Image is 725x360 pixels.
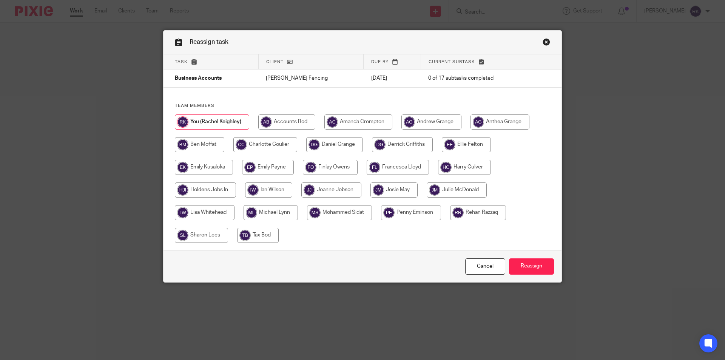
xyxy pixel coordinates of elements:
p: [PERSON_NAME] Fencing [266,74,356,82]
a: Close this dialog window [465,258,505,275]
span: Reassign task [190,39,228,45]
span: Task [175,60,188,64]
span: Due by [371,60,389,64]
a: Close this dialog window [543,38,550,48]
td: 0 of 17 subtasks completed [421,70,531,88]
span: Client [266,60,284,64]
span: Business Accounts [175,76,222,81]
input: Reassign [509,258,554,275]
span: Current subtask [429,60,475,64]
h4: Team members [175,103,550,109]
p: [DATE] [371,74,413,82]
